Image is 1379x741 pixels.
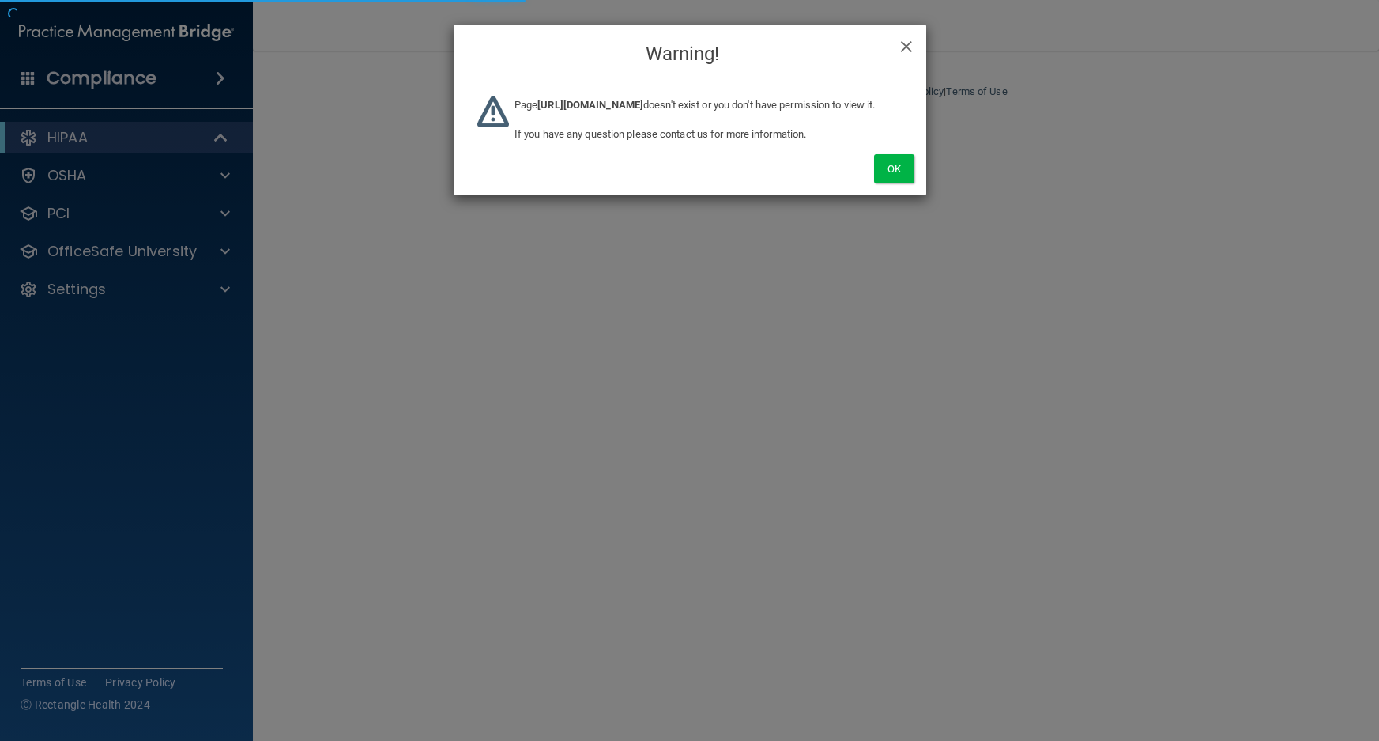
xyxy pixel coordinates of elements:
[514,96,902,115] p: Page doesn't exist or you don't have permission to view it.
[899,28,914,60] span: ×
[537,99,643,111] b: [URL][DOMAIN_NAME]
[477,96,509,127] img: warning-logo.669c17dd.png
[874,154,914,183] button: Ok
[514,125,902,144] p: If you have any question please contact us for more information.
[465,36,914,71] h4: Warning!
